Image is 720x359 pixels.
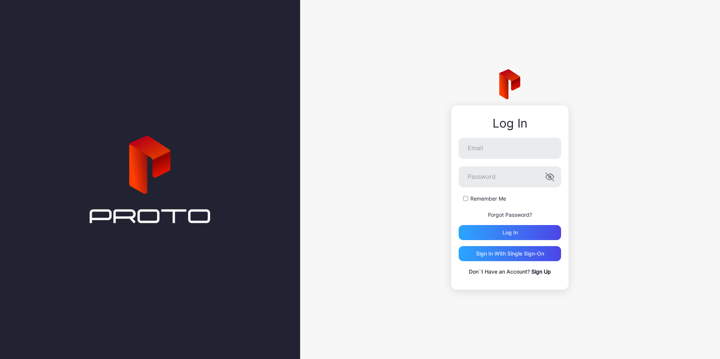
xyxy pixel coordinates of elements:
[459,138,561,159] input: Email
[545,172,554,181] button: Password
[459,267,561,276] p: Don`t Have an Account?
[470,195,506,202] label: Remember Me
[459,246,561,261] button: Sign in With Single Sign-On
[476,251,544,257] div: Sign in With Single Sign-On
[502,230,518,236] div: Log in
[459,117,561,130] div: Log In
[459,225,561,240] button: Log in
[459,166,561,187] input: Password
[488,211,532,218] a: Forgot Password?
[531,268,551,275] a: Sign Up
